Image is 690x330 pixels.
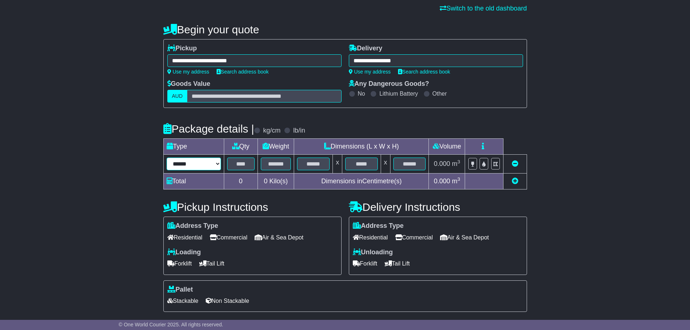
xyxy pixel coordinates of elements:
h4: Pickup Instructions [163,201,342,213]
label: Lithium Battery [379,90,418,97]
label: lb/in [293,127,305,135]
span: Commercial [210,232,247,243]
label: Unloading [353,248,393,256]
a: Add new item [512,177,518,185]
span: Tail Lift [385,258,410,269]
td: Dimensions in Centimetre(s) [294,174,429,189]
sup: 3 [457,159,460,164]
label: Pallet [167,286,193,294]
span: Commercial [395,232,433,243]
span: Residential [353,232,388,243]
td: 0 [224,174,258,189]
span: 0 [264,177,267,185]
label: Address Type [353,222,404,230]
label: Pickup [167,45,197,53]
a: Search address book [398,69,450,75]
td: Weight [258,139,294,155]
td: x [333,155,342,174]
td: x [381,155,390,174]
a: Remove this item [512,160,518,167]
h4: Begin your quote [163,24,527,35]
td: Total [163,174,224,189]
span: 0.000 [434,160,450,167]
td: Volume [429,139,465,155]
span: Non Stackable [206,295,249,306]
sup: 3 [457,176,460,182]
td: Kilo(s) [258,174,294,189]
label: No [358,90,365,97]
label: Delivery [349,45,382,53]
label: Other [432,90,447,97]
a: Use my address [167,69,209,75]
span: Air & Sea Depot [440,232,489,243]
td: Type [163,139,224,155]
h4: Delivery Instructions [349,201,527,213]
span: Residential [167,232,202,243]
a: Switch to the old dashboard [440,5,527,12]
span: m [452,177,460,185]
label: Goods Value [167,80,210,88]
span: Stackable [167,295,198,306]
span: m [452,160,460,167]
label: kg/cm [263,127,280,135]
a: Use my address [349,69,391,75]
td: Dimensions (L x W x H) [294,139,429,155]
h4: Package details | [163,123,254,135]
span: Forklift [167,258,192,269]
label: AUD [167,90,188,103]
label: Loading [167,248,201,256]
a: Search address book [217,69,269,75]
span: © One World Courier 2025. All rights reserved. [119,322,223,327]
span: Tail Lift [199,258,225,269]
td: Qty [224,139,258,155]
span: 0.000 [434,177,450,185]
span: Air & Sea Depot [255,232,304,243]
label: Address Type [167,222,218,230]
span: Forklift [353,258,377,269]
label: Any Dangerous Goods? [349,80,429,88]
